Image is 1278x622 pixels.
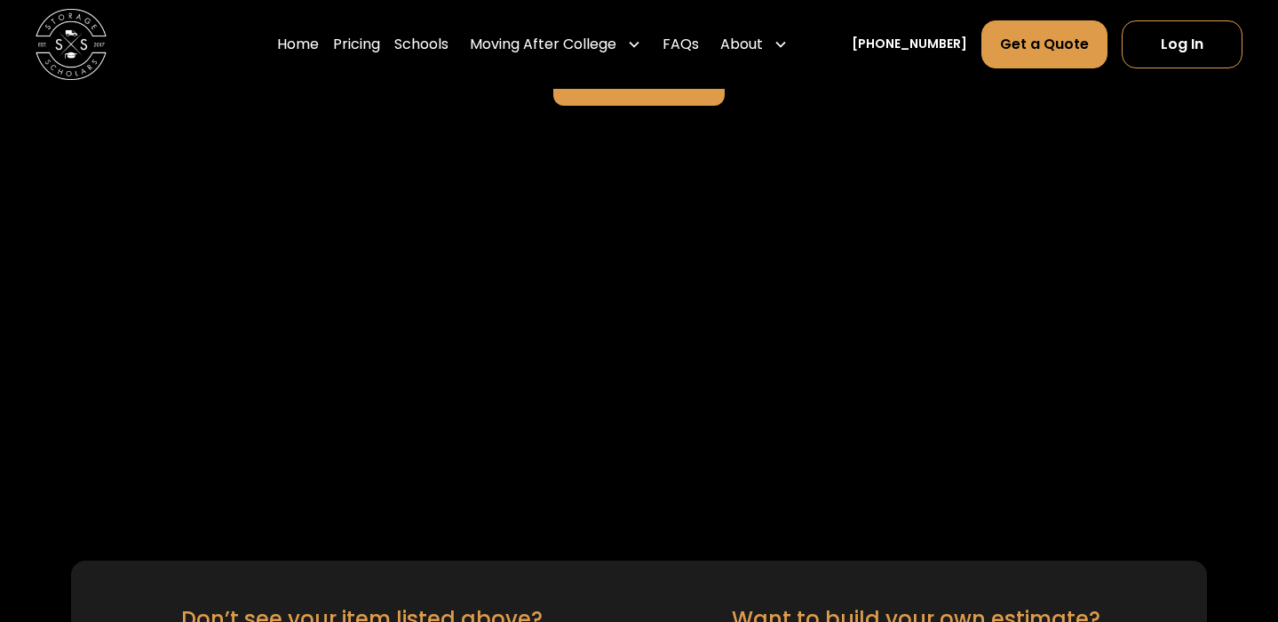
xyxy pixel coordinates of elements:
[1122,20,1242,68] a: Log In
[394,20,448,69] a: Schools
[720,34,763,55] div: About
[713,20,795,69] div: About
[333,20,380,69] a: Pricing
[463,20,648,69] div: Moving After College
[663,20,699,69] a: FAQs
[470,34,616,55] div: Moving After College
[981,20,1107,68] a: Get a Quote
[36,9,107,80] img: Storage Scholars main logo
[852,35,967,53] a: [PHONE_NUMBER]
[277,20,319,69] a: Home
